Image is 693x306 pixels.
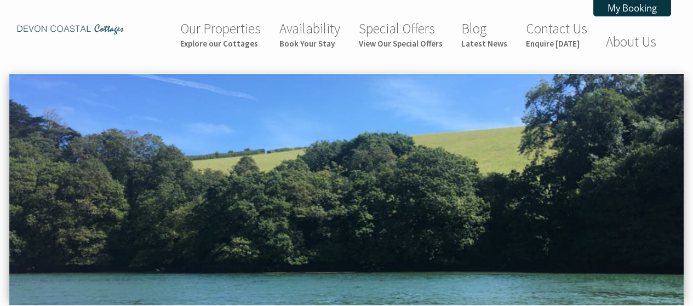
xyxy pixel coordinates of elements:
a: Special OffersView Our Special Offers [359,20,443,49]
img: Devon Coastal Cottages [15,24,125,34]
a: AvailabilityBook Your Stay [279,20,340,49]
small: View Our Special Offers [359,38,443,49]
a: Contact UsEnquire [DATE] [526,20,587,49]
a: About Us [606,33,656,50]
small: Latest News [461,38,507,49]
small: Explore our Cottages [180,38,261,49]
a: BlogLatest News [461,20,507,49]
small: Book Your Stay [279,38,340,49]
small: Enquire [DATE] [526,38,587,49]
a: Our PropertiesExplore our Cottages [180,20,261,49]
